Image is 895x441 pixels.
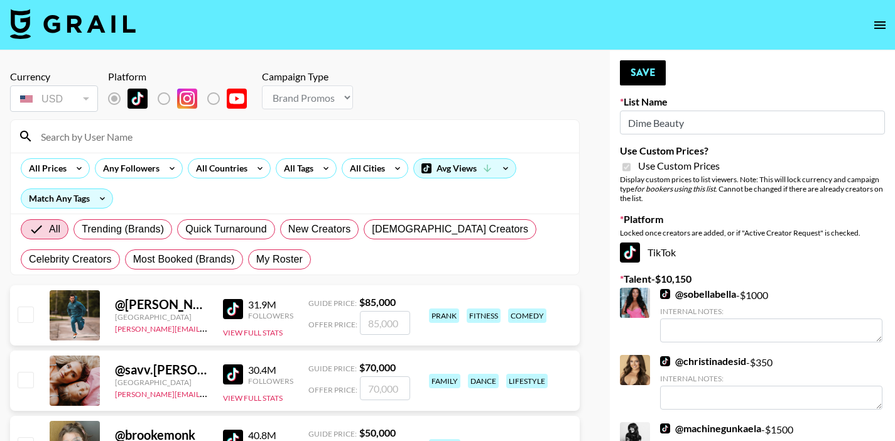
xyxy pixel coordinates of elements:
img: TikTok [620,242,640,263]
img: TikTok [660,423,670,433]
div: dance [468,374,499,388]
div: Currency is locked to USD [10,83,98,114]
a: [PERSON_NAME][EMAIL_ADDRESS][DOMAIN_NAME] [115,387,301,399]
div: Match Any Tags [21,189,112,208]
div: prank [429,308,459,323]
div: Currency [10,70,98,83]
div: Followers [248,376,293,386]
div: Avg Views [414,159,516,178]
div: - $ 1000 [660,288,882,342]
input: 70,000 [360,376,410,400]
img: Grail Talent [10,9,136,39]
div: TikTok [620,242,885,263]
div: lifestyle [506,374,548,388]
div: [GEOGRAPHIC_DATA] [115,378,208,387]
strong: $ 50,000 [359,427,396,438]
a: [PERSON_NAME][EMAIL_ADDRESS][DOMAIN_NAME] [115,322,301,334]
div: 31.9M [248,298,293,311]
span: Guide Price: [308,298,357,308]
span: Guide Price: [308,429,357,438]
span: [DEMOGRAPHIC_DATA] Creators [372,222,528,237]
input: Search by User Name [33,126,572,146]
strong: $ 85,000 [359,296,396,308]
span: Celebrity Creators [29,252,112,267]
span: Quick Turnaround [185,222,267,237]
div: comedy [508,308,546,323]
div: Locked once creators are added, or if "Active Creator Request" is checked. [620,228,885,237]
button: View Full Stats [223,328,283,337]
div: Campaign Type [262,70,353,83]
input: 85,000 [360,311,410,335]
span: Offer Price: [308,320,357,329]
div: 30.4M [248,364,293,376]
span: Offer Price: [308,385,357,395]
div: family [429,374,460,388]
em: for bookers using this list [634,184,715,193]
div: All Prices [21,159,69,178]
div: USD [13,88,95,110]
span: All [49,222,60,237]
button: open drawer [867,13,892,38]
div: fitness [467,308,501,323]
div: @ savv.[PERSON_NAME] [115,362,208,378]
a: @sobellabella [660,288,736,300]
a: @machinegunkaela [660,422,761,435]
div: @ [PERSON_NAME].[PERSON_NAME] [115,297,208,312]
div: Platform [108,70,257,83]
div: List locked to TikTok. [108,85,257,112]
span: New Creators [288,222,351,237]
img: TikTok [660,356,670,366]
span: Use Custom Prices [638,160,720,172]
label: Platform [620,213,885,226]
span: My Roster [256,252,303,267]
img: Instagram [177,89,197,109]
button: Save [620,60,666,85]
div: Internal Notes: [660,307,882,316]
div: Internal Notes: [660,374,882,383]
label: List Name [620,95,885,108]
div: Display custom prices to list viewers. Note: This will lock currency and campaign type . Cannot b... [620,175,885,203]
strong: $ 70,000 [359,361,396,373]
label: Talent - $ 10,150 [620,273,885,285]
label: Use Custom Prices? [620,144,885,157]
span: Guide Price: [308,364,357,373]
img: YouTube [227,89,247,109]
a: @christinadesid [660,355,746,367]
div: Any Followers [95,159,162,178]
img: TikTok [127,89,148,109]
div: All Cities [342,159,388,178]
img: TikTok [660,289,670,299]
img: TikTok [223,364,243,384]
img: TikTok [223,299,243,319]
div: All Countries [188,159,250,178]
button: View Full Stats [223,393,283,403]
div: All Tags [276,159,316,178]
span: Trending (Brands) [82,222,164,237]
span: Most Booked (Brands) [133,252,235,267]
div: [GEOGRAPHIC_DATA] [115,312,208,322]
div: Followers [248,311,293,320]
div: - $ 350 [660,355,882,410]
